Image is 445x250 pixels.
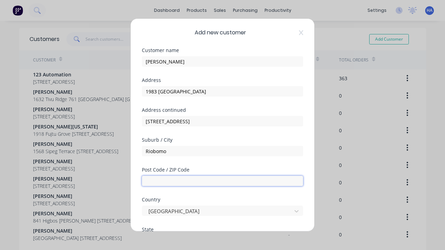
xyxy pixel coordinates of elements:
div: Country [142,197,303,202]
div: State [142,227,303,232]
div: Address [142,78,303,83]
div: Post Code / ZIP Code [142,167,303,172]
div: Suburb / City [142,137,303,142]
span: Add new customer [195,28,246,37]
div: Address continued [142,108,303,112]
div: Customer name [142,48,303,53]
